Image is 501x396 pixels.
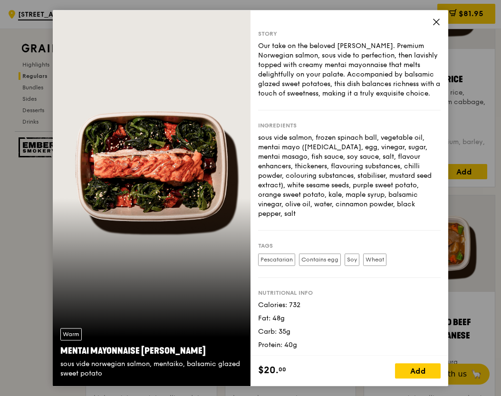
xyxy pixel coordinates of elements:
[395,363,441,378] div: Add
[60,344,243,357] div: Mentai Mayonnaise [PERSON_NAME]
[258,300,441,310] div: Calories: 732
[258,122,441,129] div: Ingredients
[345,253,359,266] label: Soy
[258,314,441,323] div: Fat: 48g
[258,327,441,337] div: Carb: 35g
[258,289,441,297] div: Nutritional info
[60,359,243,378] div: sous vide norwegian salmon, mentaiko, balsamic glazed sweet potato
[258,363,279,377] span: $20.
[60,328,82,340] div: Warm
[258,41,441,98] div: Our take on the beloved [PERSON_NAME]. Premium Norwegian salmon, sous vide to perfection, then la...
[299,253,341,266] label: Contains egg
[258,253,295,266] label: Pescatarian
[279,366,286,373] span: 00
[258,242,441,250] div: Tags
[258,340,441,350] div: Protein: 40g
[363,253,386,266] label: Wheat
[258,133,441,219] div: sous vide salmon, frozen spinach ball, vegetable oil, mentai mayo ([MEDICAL_DATA], egg, vinegar, ...
[258,30,441,38] div: Story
